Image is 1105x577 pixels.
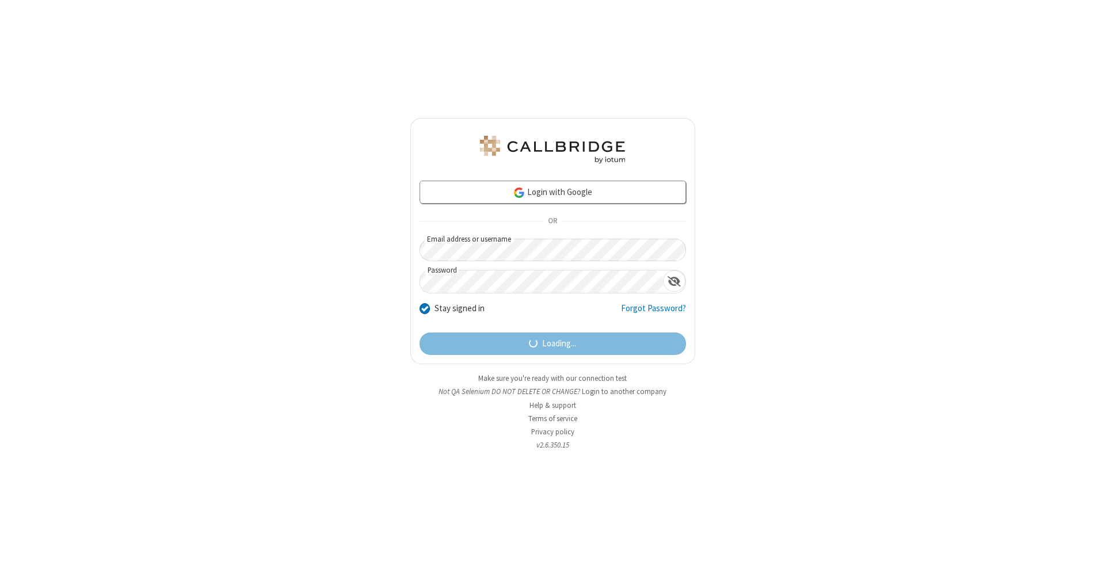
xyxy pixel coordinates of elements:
a: Login with Google [420,181,686,204]
a: Forgot Password? [621,302,686,324]
input: Email address or username [420,239,686,261]
img: google-icon.png [513,186,525,199]
label: Stay signed in [435,302,485,315]
input: Password [420,270,663,293]
a: Privacy policy [531,427,574,437]
li: v2.6.350.15 [410,440,695,450]
a: Make sure you're ready with our connection test [478,373,627,383]
a: Help & support [529,400,576,410]
span: OR [543,213,562,230]
img: QA Selenium DO NOT DELETE OR CHANGE [478,136,627,163]
span: Loading... [542,337,576,350]
button: Loading... [420,333,686,356]
div: Show password [663,270,685,292]
button: Login to another company [582,386,666,397]
a: Terms of service [528,414,577,423]
li: Not QA Selenium DO NOT DELETE OR CHANGE? [410,386,695,397]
